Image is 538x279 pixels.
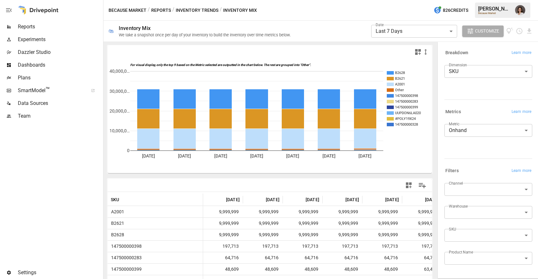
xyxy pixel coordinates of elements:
button: Reports [151,6,171,14]
span: [DATE] [345,196,359,203]
span: 9,999,999 [206,206,240,217]
text: 147500000399 [395,105,418,109]
h6: Breakdown [445,49,468,56]
span: Plans [18,74,102,82]
span: 9,999,999 [326,229,359,240]
div: Inventory Mix [119,25,151,31]
div: SKU [444,65,532,78]
label: SKU [449,226,456,232]
span: 9,999,999 [326,206,359,217]
span: [DATE] [425,196,439,203]
text: 40,000,0… [110,69,130,74]
span: 147500000398 [109,241,142,252]
div: [PERSON_NAME] [478,6,511,12]
span: [DATE] [266,196,280,203]
span: [DATE] [306,196,319,203]
span: 9,999,999 [365,206,399,217]
span: ™ [46,86,50,94]
span: 9,999,999 [206,218,240,229]
span: 64,716 [286,252,319,263]
span: 9,999,999 [246,206,280,217]
text: B2628 [395,71,405,75]
span: [DATE] [385,196,399,203]
button: Because Market [109,6,146,14]
span: 147500000283 [109,252,142,263]
text: [DATE] [322,153,336,158]
span: 9,999,999 [326,218,359,229]
span: 9,999,999 [405,229,439,240]
span: 9,999,999 [246,229,280,240]
span: 63,489 [405,264,439,275]
img: Franziska Ibscher [515,5,525,15]
span: Reports [18,23,102,31]
span: 64,716 [405,252,439,263]
h6: Filters [445,167,459,174]
text: 30,000,0… [110,89,130,94]
span: 48,609 [326,264,359,275]
span: 48,609 [365,264,399,275]
text: 147500000328 [395,122,418,127]
button: Download report [526,27,533,35]
div: Onhand [444,124,532,137]
div: / [148,6,150,14]
label: Channel [449,180,463,186]
button: Franziska Ibscher [511,1,529,19]
label: Metric [449,121,459,127]
span: 197,713 [405,241,439,252]
span: 9,999,999 [246,218,280,229]
button: Manage Columns [415,178,429,193]
span: SKU [111,196,119,203]
span: 9,999,999 [286,229,319,240]
span: SmartModel [18,87,84,94]
span: 64,716 [326,252,359,263]
span: 826 Credits [443,6,468,14]
button: Customize [462,26,504,37]
span: 48,609 [206,264,240,275]
button: Inventory Trends [176,6,218,14]
span: B2621 [109,218,124,229]
text: UUPDON6LA020 [395,111,421,115]
span: Customize [475,27,499,35]
div: Because Market [478,12,511,15]
span: Learn more [512,109,531,115]
label: Dimension [449,62,467,68]
text: A2001 [395,82,405,86]
span: 9,999,999 [405,206,439,217]
span: [DATE] [226,196,240,203]
span: 48,609 [246,264,280,275]
div: We take a snapshot once per day of your inventory to build the inventory over time metrics below. [119,33,291,37]
span: Last 7 Days [376,28,402,34]
div: 🛍 [109,28,114,34]
text: [DATE] [358,153,372,158]
text: [DATE] [178,153,191,158]
span: Data Sources [18,99,102,107]
span: 9,999,999 [365,218,399,229]
span: 9,999,999 [365,229,399,240]
text: Other [395,88,404,92]
span: 9,999,999 [405,218,439,229]
span: 64,716 [365,252,399,263]
span: 197,713 [326,241,359,252]
text: [DATE] [142,153,155,158]
span: Team [18,112,102,120]
text: For visual display, only the top 9 based on the Metric selected are outputted in the chart below.... [130,63,311,67]
span: Learn more [512,50,531,56]
text: 20,000,0… [110,108,130,114]
text: B2621 [395,77,405,81]
label: Date [376,22,384,27]
text: 147500000283 [395,99,418,104]
text: 10,000,0… [110,128,130,133]
text: 147500000398 [395,94,418,98]
svg: A chart. [108,58,432,173]
span: Settings [18,269,102,276]
span: Dazzler Studio [18,48,102,56]
span: 9,999,999 [206,229,240,240]
button: Schedule report [516,27,523,35]
span: 9,999,999 [286,206,319,217]
span: Experiments [18,36,102,43]
button: View documentation [506,26,513,37]
text: [DATE] [250,153,263,158]
span: 64,716 [246,252,280,263]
